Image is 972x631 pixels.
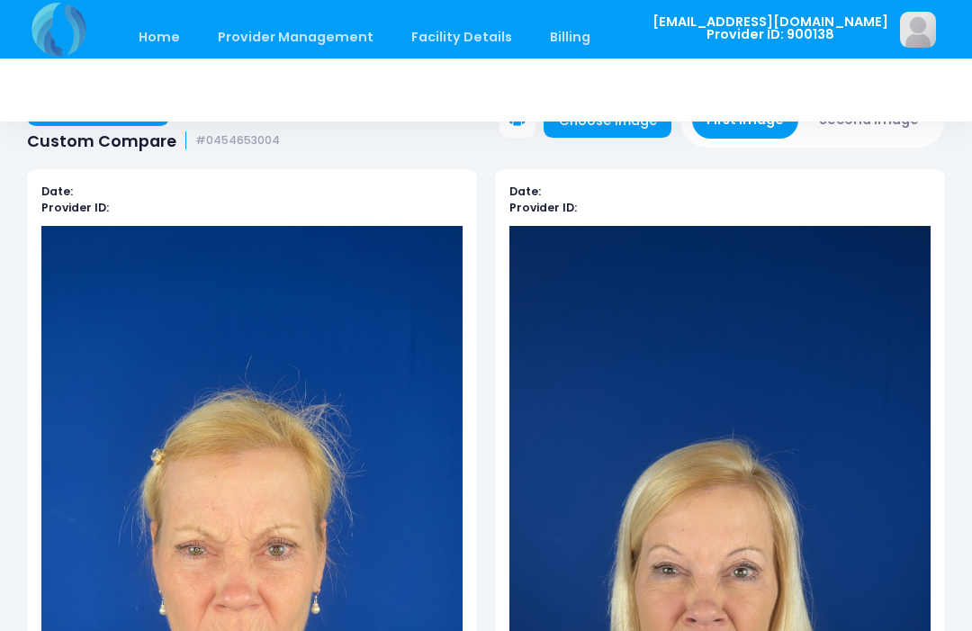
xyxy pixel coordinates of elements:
[652,15,888,41] span: [EMAIL_ADDRESS][DOMAIN_NAME] Provider ID: 900138
[121,16,197,59] a: Home
[509,200,577,215] b: Provider ID:
[900,12,936,48] img: image
[200,16,391,59] a: Provider Management
[41,184,73,199] b: Date:
[27,131,176,150] span: Custom Compare
[394,16,530,59] a: Facility Details
[509,184,541,199] b: Date:
[195,134,280,148] small: #0454653004
[611,16,680,59] a: Staff
[533,16,608,59] a: Billing
[41,200,109,215] b: Provider ID:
